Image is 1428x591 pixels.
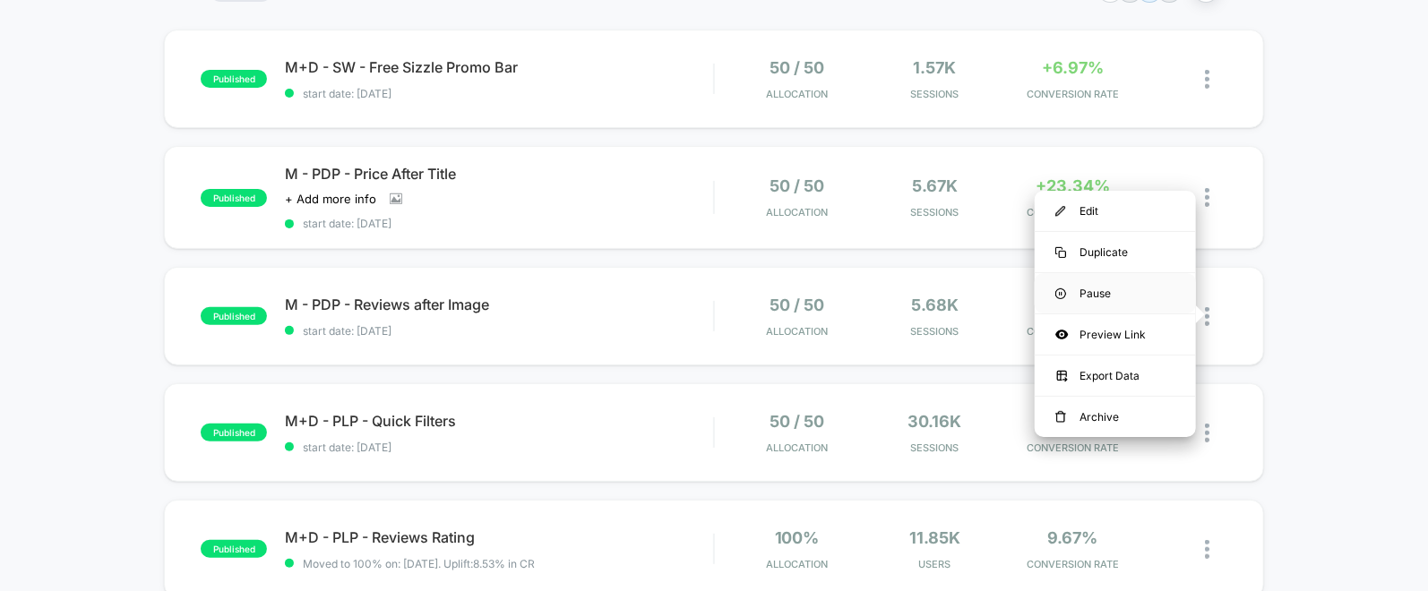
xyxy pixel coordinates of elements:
img: menu [1055,411,1066,424]
span: +23.34% [1036,176,1110,195]
span: CONVERSION RATE [1009,558,1138,570]
span: published [201,70,267,88]
span: 50 / 50 [770,412,824,431]
span: M+D - PLP - Reviews Rating [285,528,713,546]
span: CONVERSION RATE [1009,206,1138,218]
div: Edit [1035,191,1196,231]
img: close [1205,540,1209,559]
span: M+D - PLP - Quick Filters [285,412,713,430]
img: menu [1055,288,1066,299]
span: Allocation [766,88,828,100]
span: +6.97% [1042,58,1104,77]
span: 1.57k [914,58,957,77]
span: Moved to 100% on: [DATE] . Uplift: 8.53% in CR [303,557,535,570]
span: published [201,424,267,441]
span: Allocation [766,558,828,570]
div: Export Data [1035,355,1196,396]
span: 50 / 50 [770,295,824,314]
span: start date: [DATE] [285,324,713,338]
img: close [1205,188,1209,207]
span: CONVERSION RATE [1009,88,1138,100]
span: Users [871,558,1000,570]
span: start date: [DATE] [285,87,713,100]
img: close [1205,307,1209,326]
span: 5.68k [911,295,959,314]
span: 11.85k [909,528,960,547]
div: Archive [1035,397,1196,437]
img: close [1205,424,1209,442]
span: Sessions [871,88,1000,100]
span: start date: [DATE] [285,441,713,454]
span: Sessions [871,441,1000,454]
span: 100% [775,528,820,547]
span: 50 / 50 [770,58,824,77]
span: + Add more info [285,192,376,206]
span: published [201,189,267,207]
span: Sessions [871,206,1000,218]
div: Preview Link [1035,314,1196,355]
span: published [201,307,267,325]
span: 30.16k [908,412,962,431]
div: Pause [1035,273,1196,313]
span: Sessions [871,325,1000,338]
span: M - PDP - Reviews after Image [285,295,713,313]
span: M+D - SW - Free Sizzle Promo Bar [285,58,713,76]
span: Allocation [766,325,828,338]
span: 9.67% [1048,528,1098,547]
img: menu [1055,206,1066,217]
span: CONVERSION RATE [1009,325,1138,338]
img: close [1205,70,1209,89]
span: CONVERSION RATE [1009,441,1138,454]
span: published [201,540,267,558]
span: Allocation [766,441,828,454]
span: M - PDP - Price After Title [285,165,713,183]
div: Duplicate [1035,232,1196,272]
span: start date: [DATE] [285,217,713,230]
span: 5.67k [912,176,958,195]
span: 50 / 50 [770,176,824,195]
span: Allocation [766,206,828,218]
img: menu [1055,247,1066,258]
